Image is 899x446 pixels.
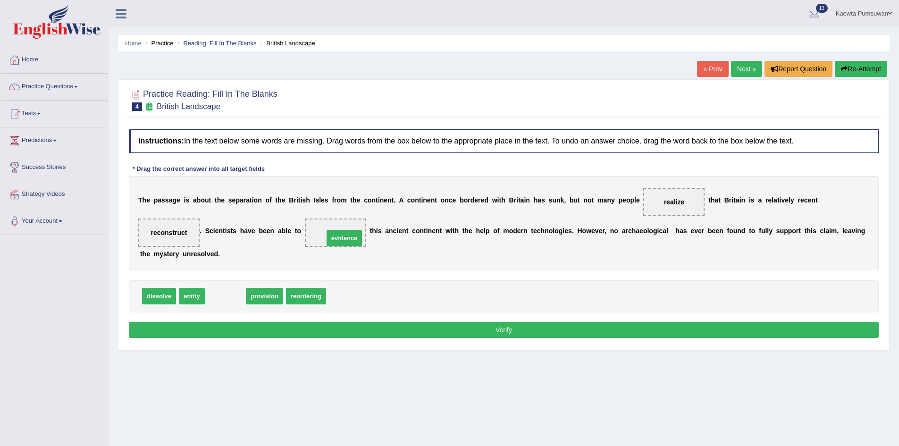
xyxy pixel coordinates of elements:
b: l [553,227,555,235]
li: Practice [143,39,173,48]
b: e [768,196,772,204]
b: e [232,196,236,204]
b: y [611,196,615,204]
b: u [574,196,578,204]
b: . [394,196,395,204]
b: c [659,227,663,235]
b: o [626,196,630,204]
b: a [604,196,607,204]
b: t [749,227,751,235]
b: a [622,227,626,235]
b: h [353,196,357,204]
b: e [453,196,456,204]
b: a [169,196,173,204]
a: Home [0,47,108,70]
b: g [172,196,176,204]
b: o [265,196,269,204]
button: Report Question [765,61,832,77]
b: e [785,196,789,204]
b: h [217,196,221,204]
b: n [526,196,530,204]
b: h [306,196,310,204]
b: l [789,196,790,204]
b: f [497,227,500,235]
b: r [765,196,768,204]
b: g [559,227,563,235]
h4: In the text below some words are missing. Drag words from the box below to the appropriate place ... [129,129,879,153]
b: h [277,196,282,204]
b: a [663,227,666,235]
b: t [592,196,594,204]
b: l [319,196,321,204]
b: e [221,196,225,204]
b: o [411,196,415,204]
b: h [464,227,469,235]
b: u [761,227,765,235]
b: n [420,227,424,235]
b: o [368,196,372,204]
b: o [729,227,733,235]
small: British Landscape [157,102,220,111]
b: i [731,196,733,204]
b: a [758,196,762,204]
b: n [219,227,223,235]
b: r [602,227,605,235]
b: a [240,196,244,204]
b: t [435,196,437,204]
b: s [161,196,165,204]
b: i [563,227,564,235]
b: k [561,196,564,204]
b: c [407,196,411,204]
b: e [591,227,595,235]
b: d [471,196,475,204]
b: n [372,196,376,204]
b: r [521,227,523,235]
b: m [597,196,603,204]
b: s [302,196,306,204]
b: e [715,227,719,235]
b: c [393,227,397,235]
b: r [478,196,480,204]
b: t [578,196,580,204]
b: n [737,227,741,235]
b: t [518,196,521,204]
b: e [321,196,325,204]
b: e [690,227,694,235]
b: Instructions: [138,137,184,145]
b: p [154,196,158,204]
b: t [392,196,394,204]
b: r [798,196,800,204]
a: Your Account [0,208,108,232]
b: e [712,227,716,235]
b: l [772,196,773,204]
b: a [521,196,524,204]
b: e [480,227,484,235]
b: v [781,196,785,204]
b: e [267,227,270,235]
b: c [210,227,213,235]
b: c [537,227,541,235]
b: e [398,227,402,235]
b: o [337,196,341,204]
b: i [184,196,186,204]
b: b [197,196,201,204]
b: t [298,196,301,204]
b: v [694,227,698,235]
b: a [244,227,248,235]
b: i [780,196,781,204]
b: t [250,196,252,204]
b: n [431,196,435,204]
b: e [481,196,485,204]
b: n [556,196,561,204]
b: o [751,227,756,235]
b: t [462,227,465,235]
b: a [714,196,718,204]
b: h [454,227,459,235]
b: t [295,227,297,235]
b: s [165,196,169,204]
b: d [484,196,488,204]
b: i [376,227,378,235]
b: n [584,196,588,204]
a: Next » [731,61,762,77]
a: Home [125,40,142,47]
